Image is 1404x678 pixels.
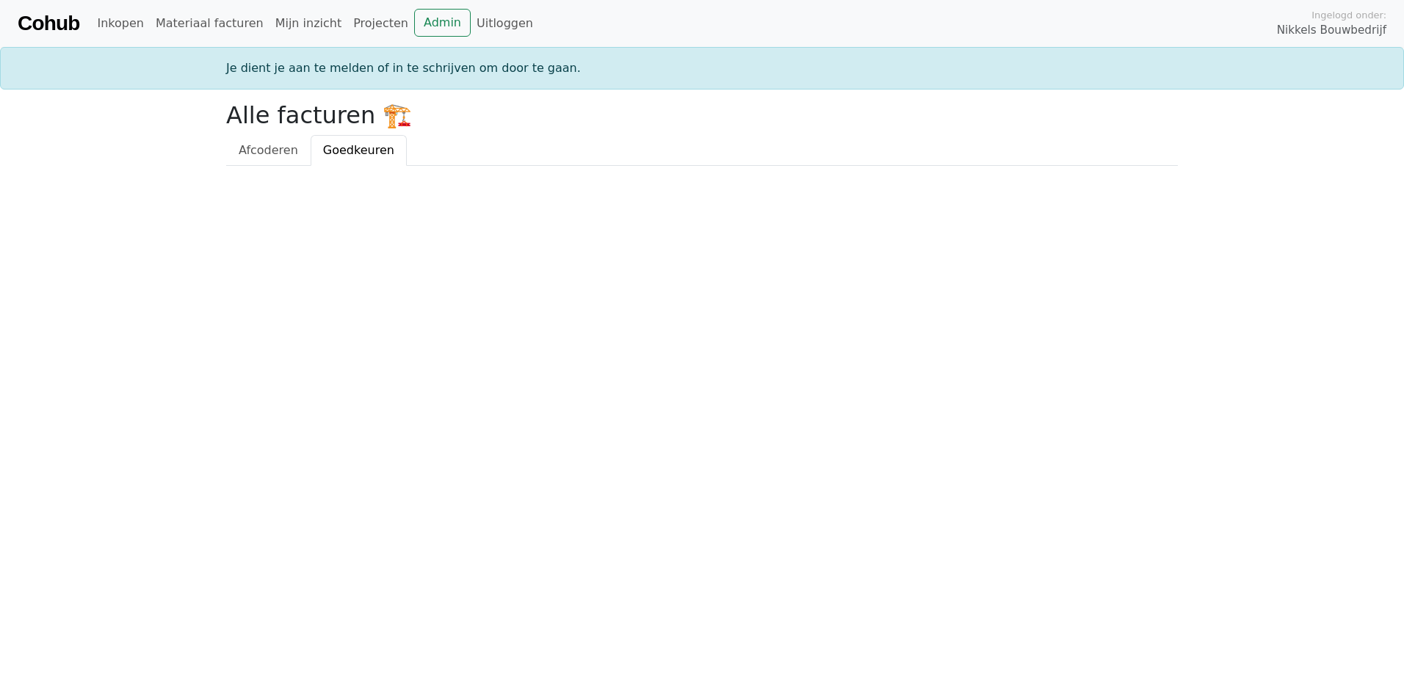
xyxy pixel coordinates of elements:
[91,9,149,38] a: Inkopen
[1277,22,1386,39] span: Nikkels Bouwbedrijf
[239,143,298,157] span: Afcoderen
[323,143,394,157] span: Goedkeuren
[18,6,79,41] a: Cohub
[347,9,414,38] a: Projecten
[226,135,311,166] a: Afcoderen
[150,9,269,38] a: Materiaal facturen
[311,135,407,166] a: Goedkeuren
[1311,8,1386,22] span: Ingelogd onder:
[269,9,348,38] a: Mijn inzicht
[226,101,1178,129] h2: Alle facturen 🏗️
[217,59,1187,77] div: Je dient je aan te melden of in te schrijven om door te gaan.
[471,9,539,38] a: Uitloggen
[414,9,471,37] a: Admin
